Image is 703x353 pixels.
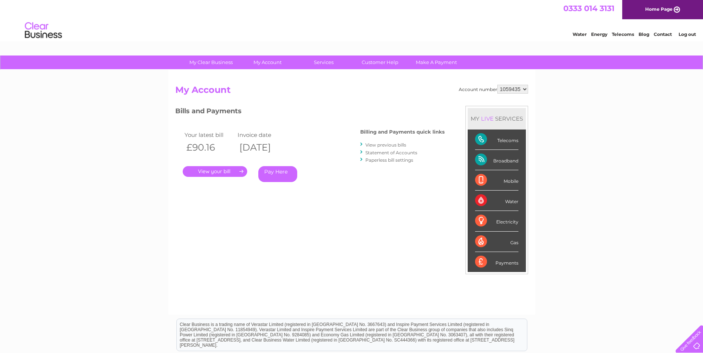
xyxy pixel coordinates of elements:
[236,140,289,155] th: [DATE]
[679,31,696,37] a: Log out
[475,191,518,211] div: Water
[365,157,413,163] a: Paperless bill settings
[293,56,354,69] a: Services
[480,115,495,122] div: LIVE
[459,85,528,94] div: Account number
[24,19,62,42] img: logo.png
[406,56,467,69] a: Make A Payment
[563,4,614,13] a: 0333 014 3131
[258,166,297,182] a: Pay Here
[591,31,607,37] a: Energy
[175,106,445,119] h3: Bills and Payments
[236,130,289,140] td: Invoice date
[475,211,518,231] div: Electricity
[237,56,298,69] a: My Account
[612,31,634,37] a: Telecoms
[365,142,406,148] a: View previous bills
[175,85,528,99] h2: My Account
[475,170,518,191] div: Mobile
[360,129,445,135] h4: Billing and Payments quick links
[475,232,518,252] div: Gas
[639,31,649,37] a: Blog
[183,140,236,155] th: £90.16
[183,130,236,140] td: Your latest bill
[475,130,518,150] div: Telecoms
[183,166,247,177] a: .
[468,108,526,129] div: MY SERVICES
[654,31,672,37] a: Contact
[180,56,242,69] a: My Clear Business
[573,31,587,37] a: Water
[475,252,518,272] div: Payments
[365,150,417,155] a: Statement of Accounts
[475,150,518,170] div: Broadband
[177,4,527,36] div: Clear Business is a trading name of Verastar Limited (registered in [GEOGRAPHIC_DATA] No. 3667643...
[349,56,411,69] a: Customer Help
